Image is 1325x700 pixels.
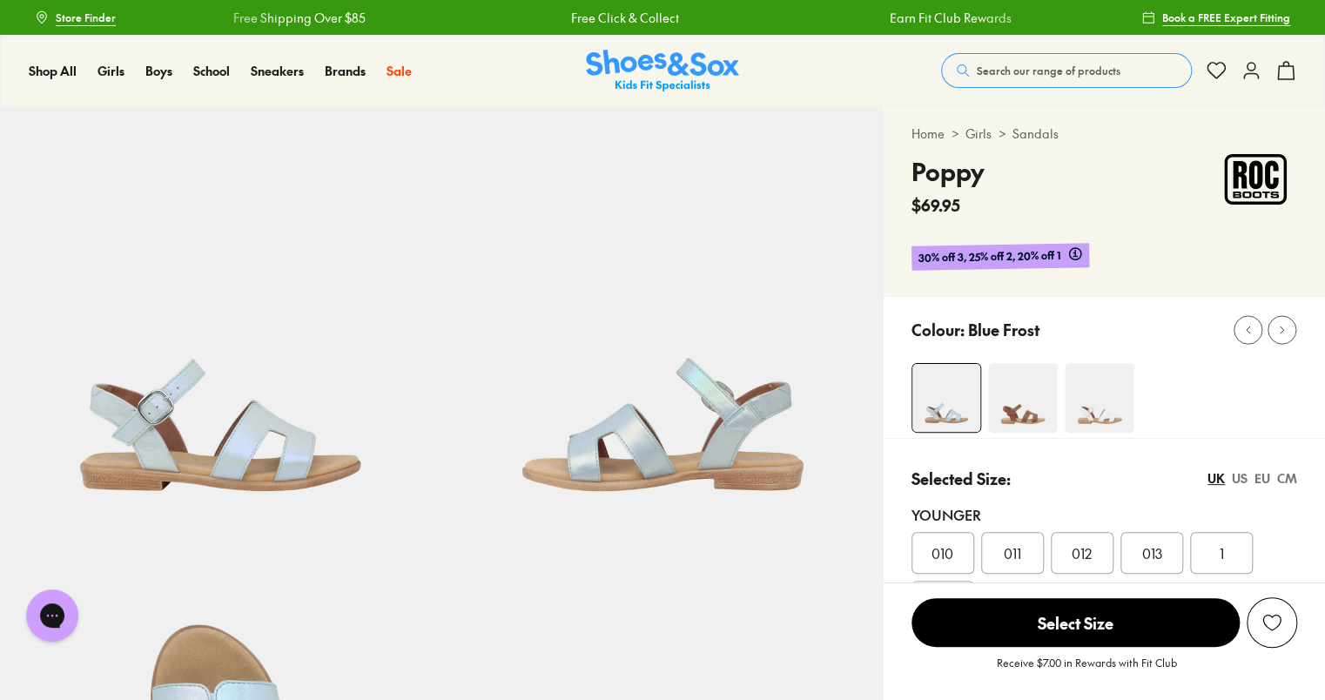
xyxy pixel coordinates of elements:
img: 4-561089_1 [912,364,980,432]
button: Add to Wishlist [1247,597,1297,648]
span: Shop All [29,62,77,79]
a: Sneakers [251,62,304,80]
a: Free Click & Collect [571,9,679,27]
span: Sneakers [251,62,304,79]
span: Brands [325,62,366,79]
span: School [193,62,230,79]
span: 010 [932,542,953,563]
iframe: Gorgias live chat messenger [17,583,87,648]
span: 012 [1072,542,1092,563]
p: Blue Frost [968,318,1039,341]
div: CM [1277,469,1297,488]
span: 011 [1004,542,1021,563]
div: Younger [911,504,1297,525]
a: School [193,62,230,80]
div: US [1232,469,1248,488]
a: Earn Fit Club Rewards [890,9,1012,27]
a: Sale [387,62,412,80]
h4: Poppy [911,153,985,190]
p: Colour: [911,318,965,341]
div: EU [1254,469,1270,488]
span: 30% off 3, 25% off 2, 20% off 1 [918,246,1060,266]
a: Home [911,125,945,143]
a: Girls [965,125,992,143]
img: 4-561084_1 [1065,363,1134,433]
span: Sale [387,62,412,79]
a: Book a FREE Expert Fitting [1141,2,1290,33]
a: Boys [145,62,172,80]
a: Brands [325,62,366,80]
a: Girls [98,62,124,80]
div: UK [1207,469,1225,488]
a: Shop All [29,62,77,80]
span: Book a FREE Expert Fitting [1162,10,1290,25]
button: Select Size [911,597,1240,648]
span: $69.95 [911,193,960,217]
a: Store Finder [35,2,116,33]
span: Boys [145,62,172,79]
a: Free Shipping Over $85 [233,9,366,27]
div: > > [911,125,1297,143]
p: Selected Size: [911,467,1011,490]
a: Sandals [1012,125,1059,143]
span: Search our range of products [977,63,1120,78]
span: Store Finder [56,10,116,25]
span: 013 [1141,542,1161,563]
img: 5-561090_1 [441,106,883,548]
span: Select Size [911,598,1240,647]
a: Shoes & Sox [586,50,739,92]
button: Search our range of products [941,53,1192,88]
p: Receive $7.00 in Rewards with Fit Club [997,655,1177,686]
img: 4-561079_1 [988,363,1058,433]
span: 1 [1219,542,1223,563]
span: Girls [98,62,124,79]
img: SNS_Logo_Responsive.svg [586,50,739,92]
img: Vendor logo [1214,153,1297,205]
